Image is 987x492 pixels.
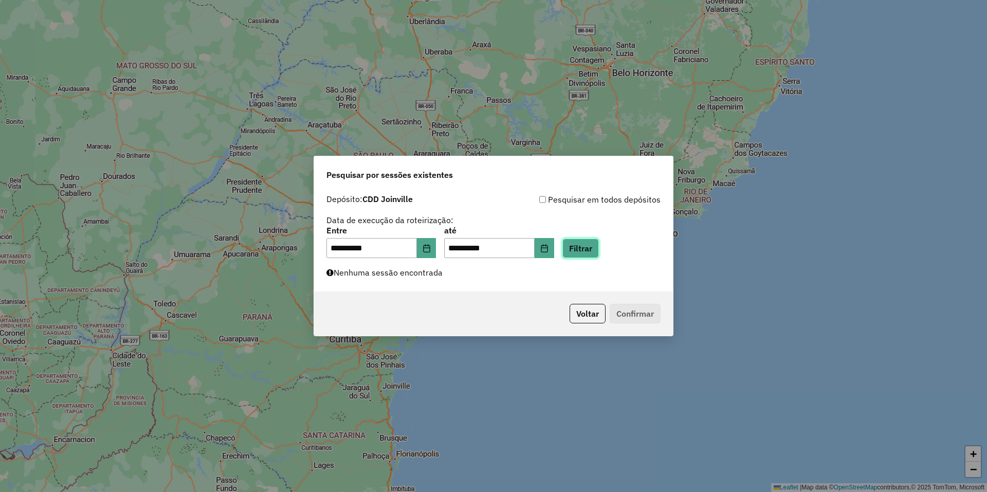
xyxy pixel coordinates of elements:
[444,224,554,236] label: até
[362,194,413,204] strong: CDD Joinville
[570,304,606,323] button: Voltar
[326,214,453,226] label: Data de execução da roteirização:
[326,266,443,279] label: Nenhuma sessão encontrada
[326,224,436,236] label: Entre
[562,239,599,258] button: Filtrar
[326,169,453,181] span: Pesquisar por sessões existentes
[493,193,661,206] div: Pesquisar em todos depósitos
[326,193,413,205] label: Depósito:
[417,238,436,259] button: Choose Date
[535,238,554,259] button: Choose Date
